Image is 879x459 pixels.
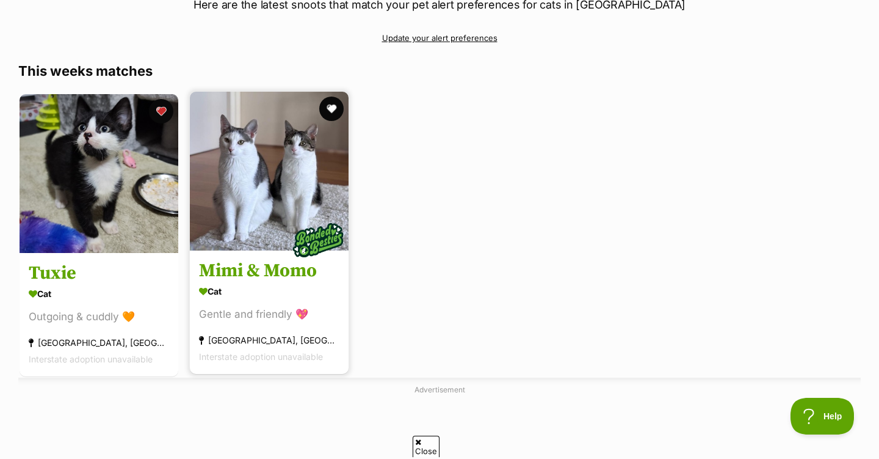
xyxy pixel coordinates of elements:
[199,282,339,300] div: Cat
[199,351,323,362] span: Interstate adoption unavailable
[790,398,855,435] iframe: Help Scout Beacon - Open
[29,285,169,303] div: Cat
[199,332,339,348] div: [GEOGRAPHIC_DATA], [GEOGRAPHIC_DATA]
[18,62,861,79] h3: This weeks matches
[149,99,173,123] button: favourite
[199,259,339,282] h3: Mimi & Momo
[319,97,344,121] button: favourite
[18,28,861,49] a: Update your alert preferences
[20,94,178,253] img: Tuxie
[190,250,349,374] a: Mimi & Momo Cat Gentle and friendly 💖 [GEOGRAPHIC_DATA], [GEOGRAPHIC_DATA] Interstate adoption un...
[413,436,440,457] span: Close
[190,92,349,251] img: Mimi & Momo
[288,210,349,271] img: bonded besties
[29,262,169,285] h3: Tuxie
[29,334,169,351] div: [GEOGRAPHIC_DATA], [GEOGRAPHIC_DATA]
[29,309,169,325] div: Outgoing & cuddly 🧡
[20,252,178,376] a: Tuxie Cat Outgoing & cuddly 🧡 [GEOGRAPHIC_DATA], [GEOGRAPHIC_DATA] Interstate adoption unavailabl...
[29,354,153,364] span: Interstate adoption unavailable
[199,306,339,323] div: Gentle and friendly 💖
